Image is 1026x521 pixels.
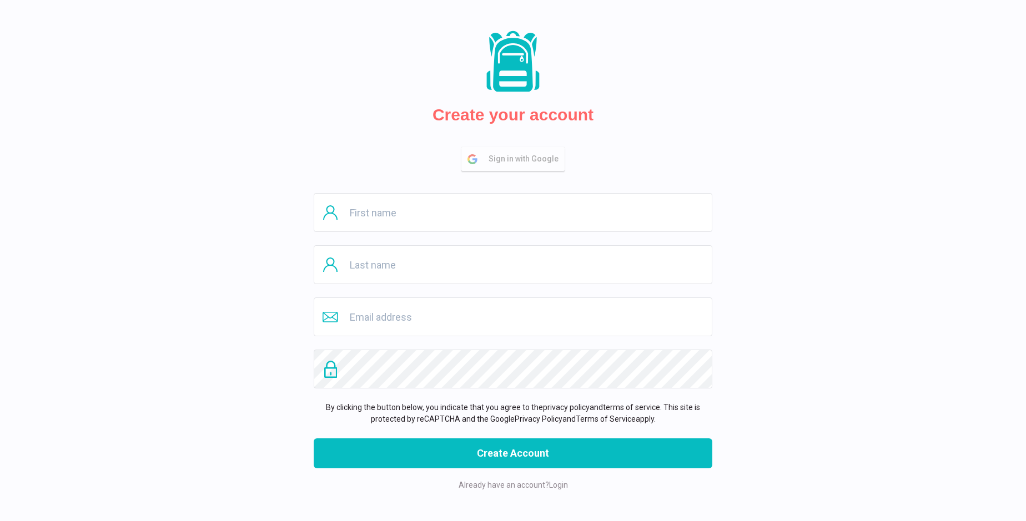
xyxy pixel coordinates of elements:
[461,147,565,171] button: Sign in with Google
[482,30,544,94] img: Packs logo
[314,297,712,336] input: Email address
[576,414,636,423] a: Terms of Service
[603,403,660,412] a: terms of service
[314,245,712,284] input: Last name
[314,193,712,232] input: First name
[549,480,568,489] a: Login
[543,403,590,412] a: privacy policy
[489,148,564,170] span: Sign in with Google
[314,438,712,468] button: Create Account
[515,414,562,423] a: Privacy Policy
[432,105,594,125] h2: Create your account
[314,402,712,425] p: By clicking the button below, you indicate that you agree to the and . This site is protected by ...
[314,479,712,491] p: Already have an account?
